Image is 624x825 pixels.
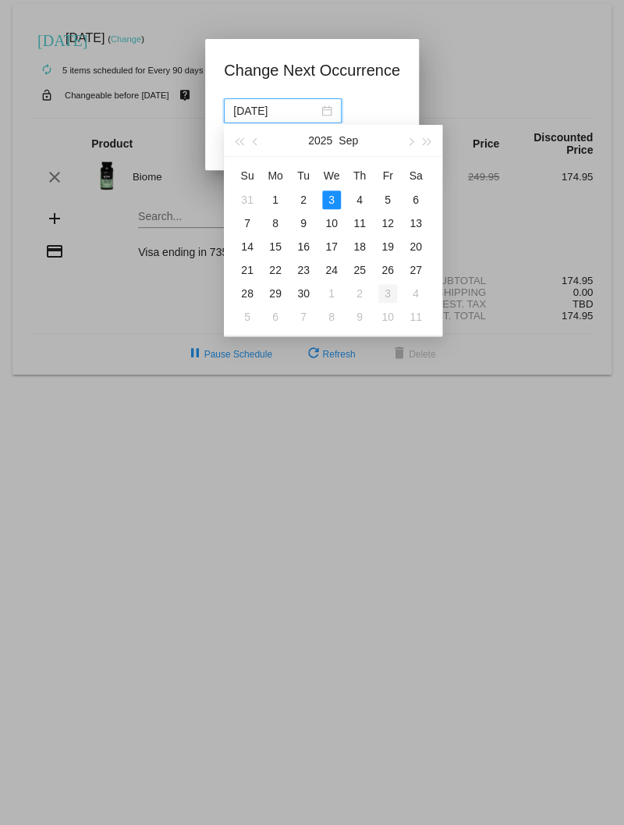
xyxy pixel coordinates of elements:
div: 24 [322,261,341,279]
td: 10/2/2025 [346,282,374,305]
th: Sun [233,163,261,188]
div: 8 [266,214,285,233]
div: 21 [238,261,257,279]
div: 1 [266,190,285,209]
th: Tue [289,163,317,188]
th: Thu [346,163,374,188]
td: 9/11/2025 [346,212,374,235]
td: 10/3/2025 [374,282,402,305]
th: Wed [317,163,346,188]
div: 23 [294,261,313,279]
div: 16 [294,237,313,256]
td: 9/9/2025 [289,212,317,235]
div: 30 [294,284,313,303]
div: 25 [350,261,369,279]
td: 8/31/2025 [233,188,261,212]
td: 9/24/2025 [317,258,346,282]
button: 2025 [308,125,332,156]
div: 3 [378,284,397,303]
button: Last year (Control + left) [230,125,247,156]
input: Select date [233,102,318,119]
td: 9/19/2025 [374,235,402,258]
div: 13 [406,214,425,233]
td: 9/23/2025 [289,258,317,282]
td: 9/8/2025 [261,212,289,235]
div: 6 [406,190,425,209]
h1: Change Next Occurrence [224,58,400,83]
div: 14 [238,237,257,256]
td: 9/25/2025 [346,258,374,282]
div: 7 [294,308,313,326]
div: 15 [266,237,285,256]
td: 9/18/2025 [346,235,374,258]
button: Previous month (PageUp) [247,125,264,156]
button: Sep [339,125,358,156]
td: 9/3/2025 [317,188,346,212]
td: 9/12/2025 [374,212,402,235]
td: 10/6/2025 [261,305,289,329]
td: 9/28/2025 [233,282,261,305]
div: 9 [350,308,369,326]
td: 9/17/2025 [317,235,346,258]
th: Sat [402,163,430,188]
div: 29 [266,284,285,303]
div: 22 [266,261,285,279]
td: 10/7/2025 [289,305,317,329]
div: 5 [238,308,257,326]
div: 3 [322,190,341,209]
td: 9/27/2025 [402,258,430,282]
div: 18 [350,237,369,256]
td: 9/10/2025 [317,212,346,235]
td: 9/6/2025 [402,188,430,212]
td: 10/4/2025 [402,282,430,305]
td: 9/5/2025 [374,188,402,212]
td: 10/1/2025 [317,282,346,305]
div: 9 [294,214,313,233]
button: Next year (Control + right) [419,125,436,156]
td: 9/20/2025 [402,235,430,258]
div: 10 [378,308,397,326]
td: 9/21/2025 [233,258,261,282]
div: 2 [294,190,313,209]
th: Fri [374,163,402,188]
div: 26 [378,261,397,279]
div: 8 [322,308,341,326]
td: 9/2/2025 [289,188,317,212]
div: 6 [266,308,285,326]
td: 9/15/2025 [261,235,289,258]
button: Next month (PageDown) [401,125,418,156]
td: 9/14/2025 [233,235,261,258]
td: 9/1/2025 [261,188,289,212]
div: 27 [406,261,425,279]
td: 10/5/2025 [233,305,261,329]
div: 19 [378,237,397,256]
td: 9/30/2025 [289,282,317,305]
td: 10/11/2025 [402,305,430,329]
div: 12 [378,214,397,233]
td: 9/26/2025 [374,258,402,282]
td: 10/10/2025 [374,305,402,329]
td: 9/29/2025 [261,282,289,305]
div: 4 [350,190,369,209]
div: 2 [350,284,369,303]
div: 1 [322,284,341,303]
td: 9/16/2025 [289,235,317,258]
div: 31 [238,190,257,209]
div: 7 [238,214,257,233]
td: 9/4/2025 [346,188,374,212]
div: 17 [322,237,341,256]
td: 9/13/2025 [402,212,430,235]
div: 28 [238,284,257,303]
td: 9/22/2025 [261,258,289,282]
div: 10 [322,214,341,233]
div: 11 [350,214,369,233]
th: Mon [261,163,289,188]
div: 4 [406,284,425,303]
td: 9/7/2025 [233,212,261,235]
div: 11 [406,308,425,326]
div: 5 [378,190,397,209]
div: 20 [406,237,425,256]
td: 10/9/2025 [346,305,374,329]
td: 10/8/2025 [317,305,346,329]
